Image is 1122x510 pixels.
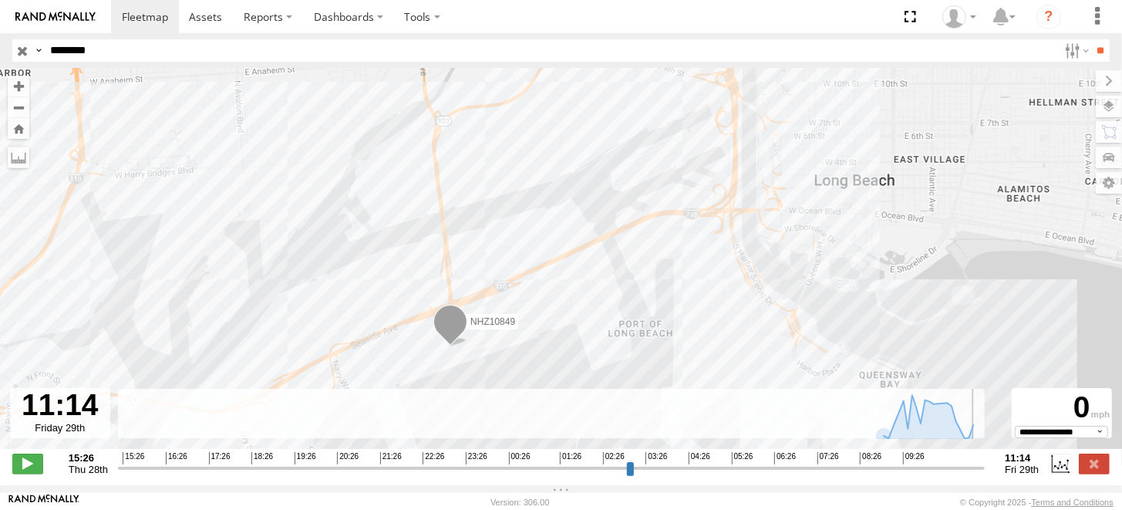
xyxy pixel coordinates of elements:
span: 03:26 [645,452,667,464]
span: 01:26 [560,452,581,464]
span: 19:26 [295,452,316,464]
label: Measure [8,147,29,168]
span: 04:26 [689,452,710,464]
span: 00:26 [509,452,531,464]
strong: 15:26 [69,452,108,464]
button: Zoom in [8,76,29,96]
span: 15:26 [123,452,144,464]
span: 21:26 [380,452,402,464]
a: Visit our Website [8,495,79,510]
span: 02:26 [603,452,625,464]
img: rand-logo.svg [15,12,96,22]
div: 0 [1014,390,1110,426]
label: Search Filter Options [1059,39,1092,62]
span: 20:26 [337,452,359,464]
span: 17:26 [209,452,231,464]
div: Zulema McIntosch [937,5,982,29]
span: 18:26 [251,452,273,464]
div: © Copyright 2025 - [960,498,1114,507]
strong: 11:14 [1005,452,1039,464]
span: 06:26 [774,452,796,464]
label: Close [1079,454,1110,474]
span: Fri 29th Aug 2025 [1005,464,1039,475]
span: 08:26 [860,452,881,464]
button: Zoom Home [8,118,29,139]
i: ? [1036,5,1061,29]
label: Map Settings [1096,172,1122,194]
div: Version: 306.00 [490,498,549,507]
label: Play/Stop [12,454,43,474]
label: Search Query [32,39,45,62]
span: 16:26 [166,452,187,464]
button: Zoom out [8,96,29,118]
span: Thu 28th Aug 2025 [69,464,108,475]
span: 07:26 [817,452,839,464]
span: NHZ10849 [470,316,515,327]
span: 22:26 [423,452,444,464]
span: 23:26 [466,452,487,464]
span: 05:26 [732,452,753,464]
span: 09:26 [903,452,925,464]
a: Terms and Conditions [1032,498,1114,507]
